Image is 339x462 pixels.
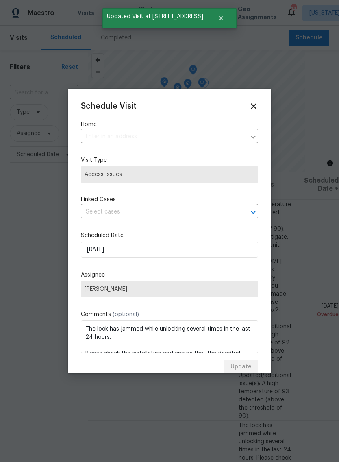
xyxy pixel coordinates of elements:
[81,131,246,143] input: Enter in an address
[85,286,254,292] span: [PERSON_NAME]
[81,206,235,218] input: Select cases
[102,8,208,25] span: Updated Visit at [STREET_ADDRESS]
[81,231,258,240] label: Scheduled Date
[248,207,259,218] button: Open
[81,156,258,164] label: Visit Type
[249,102,258,111] span: Close
[81,120,258,129] label: Home
[81,310,258,318] label: Comments
[113,312,139,317] span: (optional)
[81,102,137,110] span: Schedule Visit
[81,196,116,204] span: Linked Cases
[85,170,254,179] span: Access Issues
[81,320,258,353] textarea: The lock has jammed while unlocking several times in the last 24 hours. Please check the installa...
[81,242,258,258] input: M/D/YYYY
[81,271,258,279] label: Assignee
[208,10,235,26] button: Close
